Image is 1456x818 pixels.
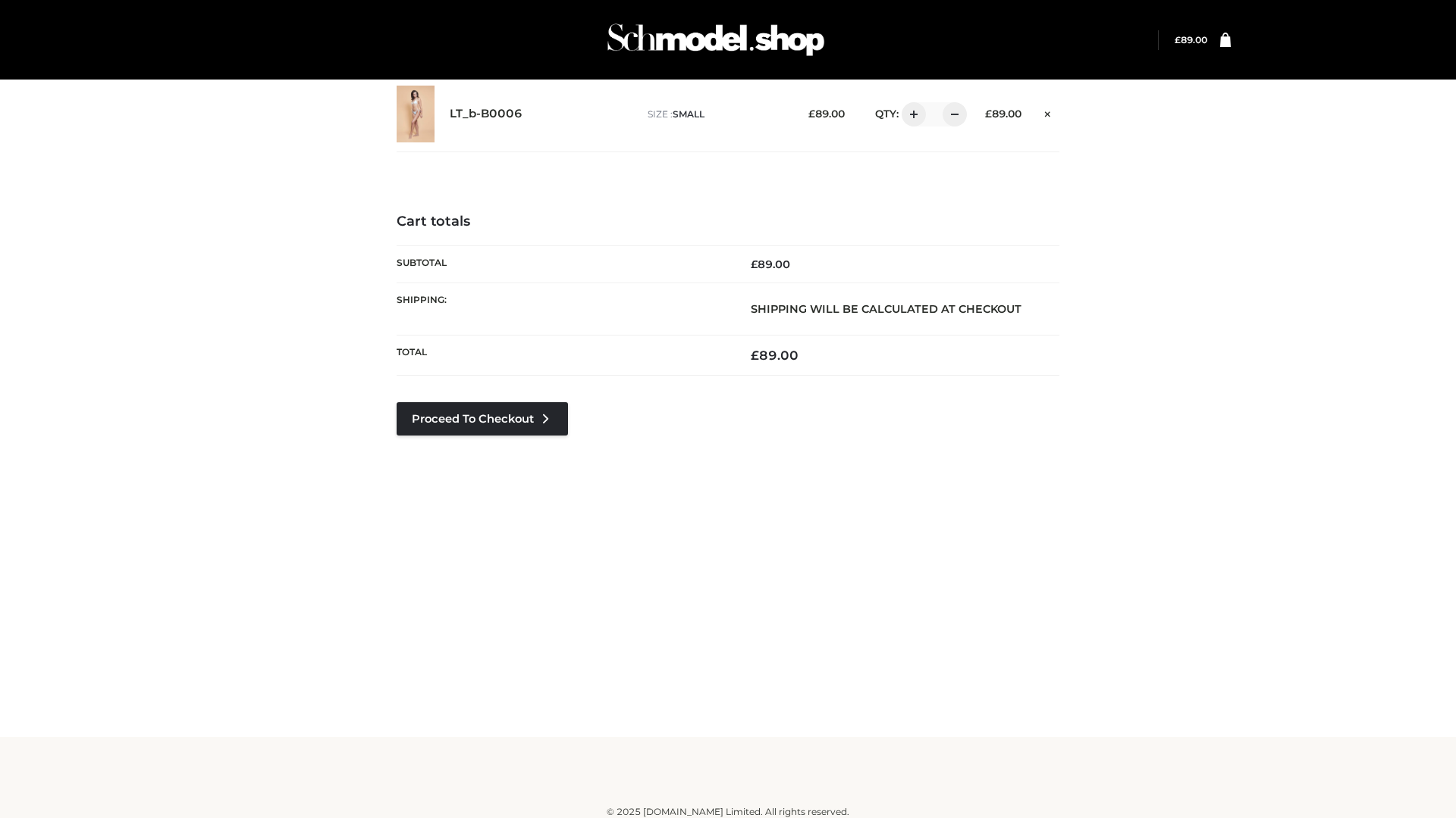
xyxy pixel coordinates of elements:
[808,108,845,120] bdi: 89.00
[648,108,785,121] p: size :
[1175,34,1207,45] bdi: 89.00
[751,348,799,363] bdi: 89.00
[673,108,704,120] span: SMALL
[450,107,522,121] a: LT_b-B0006
[751,258,758,271] span: £
[397,336,728,376] th: Total
[985,108,1021,120] bdi: 89.00
[860,102,962,126] div: QTY:
[808,108,815,120] span: £
[751,302,1021,316] strong: Shipping will be calculated at checkout
[751,258,790,271] bdi: 89.00
[397,245,728,283] th: Subtotal
[1037,102,1059,122] a: Remove this item
[1175,34,1207,45] a: £89.00
[397,283,728,335] th: Shipping:
[397,214,1059,230] h4: Cart totals
[397,86,435,142] img: LT_b-B0006 - SMALL
[602,10,830,70] img: Schmodel Admin 964
[397,402,568,436] a: Proceed to Checkout
[985,108,992,120] span: £
[751,348,759,363] span: £
[1175,34,1181,45] span: £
